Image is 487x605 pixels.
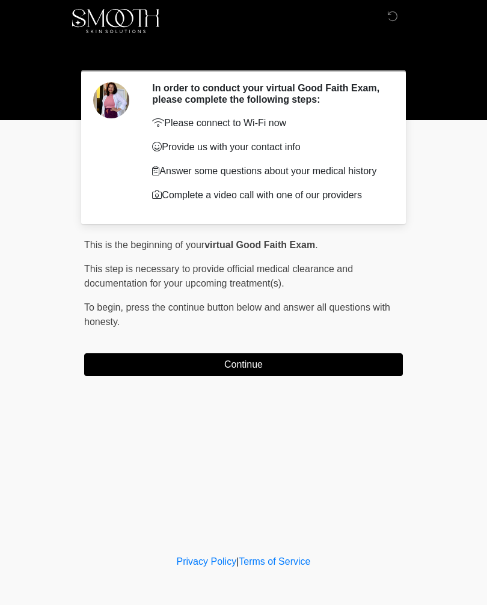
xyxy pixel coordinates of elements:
[84,302,390,327] span: press the continue button below and answer all questions with honesty.
[236,556,239,567] a: |
[152,188,385,202] p: Complete a video call with one of our providers
[84,264,353,288] span: This step is necessary to provide official medical clearance and documentation for your upcoming ...
[152,116,385,130] p: Please connect to Wi-Fi now
[152,140,385,154] p: Provide us with your contact info
[239,556,310,567] a: Terms of Service
[72,9,159,33] img: Smooth Skin Solutions LLC Logo
[152,164,385,178] p: Answer some questions about your medical history
[93,82,129,118] img: Agent Avatar
[84,353,403,376] button: Continue
[84,240,204,250] span: This is the beginning of your
[315,240,317,250] span: .
[75,43,412,65] h1: ‎ ‎ ‎ ‎
[84,302,126,312] span: To begin,
[204,240,315,250] strong: virtual Good Faith Exam
[152,82,385,105] h2: In order to conduct your virtual Good Faith Exam, please complete the following steps:
[177,556,237,567] a: Privacy Policy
